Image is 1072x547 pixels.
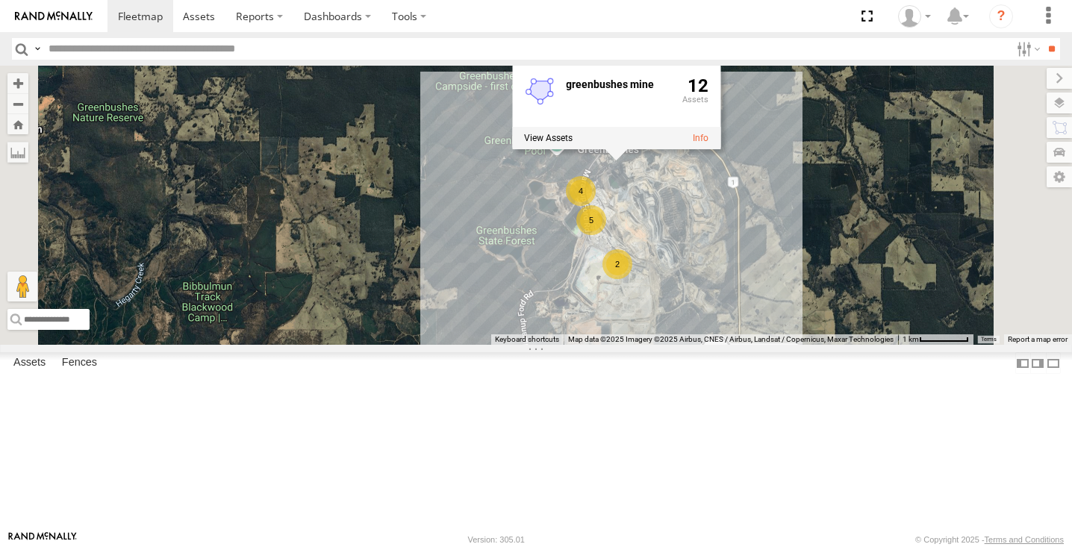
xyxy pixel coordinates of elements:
[898,334,973,345] button: Map scale: 1 km per 63 pixels
[1011,38,1043,60] label: Search Filter Options
[981,336,997,342] a: Terms
[903,335,919,343] span: 1 km
[7,73,28,93] button: Zoom in
[566,176,596,206] div: 4
[8,532,77,547] a: Visit our Website
[31,38,43,60] label: Search Query
[54,353,105,374] label: Fences
[1046,352,1061,374] label: Hide Summary Table
[524,133,573,143] label: View assets associated with this fence
[893,5,936,28] div: Cody Roberts
[915,535,1064,544] div: © Copyright 2025 -
[468,535,525,544] div: Version: 305.01
[6,353,53,374] label: Assets
[1047,166,1072,187] label: Map Settings
[985,535,1064,544] a: Terms and Conditions
[989,4,1013,28] i: ?
[495,334,559,345] button: Keyboard shortcuts
[7,114,28,134] button: Zoom Home
[602,249,632,279] div: 2
[682,76,708,124] div: 12
[1008,335,1068,343] a: Report a map error
[7,272,37,301] button: Drag Pegman onto the map to open Street View
[568,335,894,343] span: Map data ©2025 Imagery ©2025 Airbus, CNES / Airbus, Landsat / Copernicus, Maxar Technologies
[566,79,670,90] div: Fence Name - greenbushes mine
[15,11,93,22] img: rand-logo.svg
[693,133,708,143] a: View fence details
[1030,352,1045,374] label: Dock Summary Table to the Right
[7,142,28,163] label: Measure
[7,93,28,114] button: Zoom out
[576,205,606,235] div: 5
[1015,352,1030,374] label: Dock Summary Table to the Left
